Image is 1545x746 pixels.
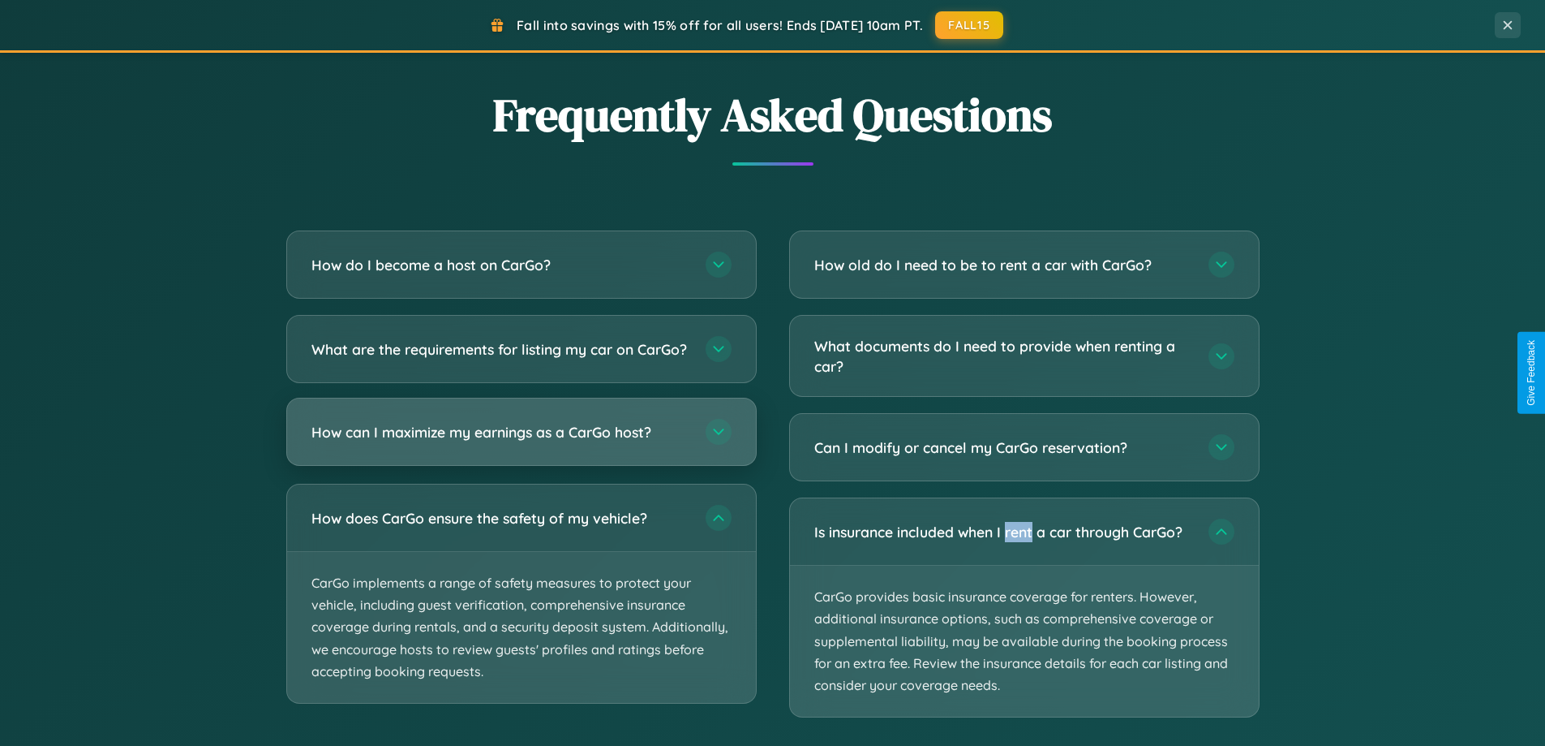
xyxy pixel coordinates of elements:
div: Give Feedback [1526,340,1537,406]
h3: What are the requirements for listing my car on CarGo? [311,339,689,360]
h3: How does CarGo ensure the safety of my vehicle? [311,508,689,528]
button: FALL15 [935,11,1003,39]
p: CarGo provides basic insurance coverage for renters. However, additional insurance options, such ... [790,566,1259,717]
h2: Frequently Asked Questions [286,84,1260,146]
p: CarGo implements a range of safety measures to protect your vehicle, including guest verification... [287,552,756,703]
h3: How old do I need to be to rent a car with CarGo? [814,255,1192,275]
h3: How do I become a host on CarGo? [311,255,689,275]
span: Fall into savings with 15% off for all users! Ends [DATE] 10am PT. [517,17,923,33]
h3: What documents do I need to provide when renting a car? [814,336,1192,376]
h3: Can I modify or cancel my CarGo reservation? [814,438,1192,458]
h3: How can I maximize my earnings as a CarGo host? [311,422,689,442]
h3: Is insurance included when I rent a car through CarGo? [814,522,1192,542]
